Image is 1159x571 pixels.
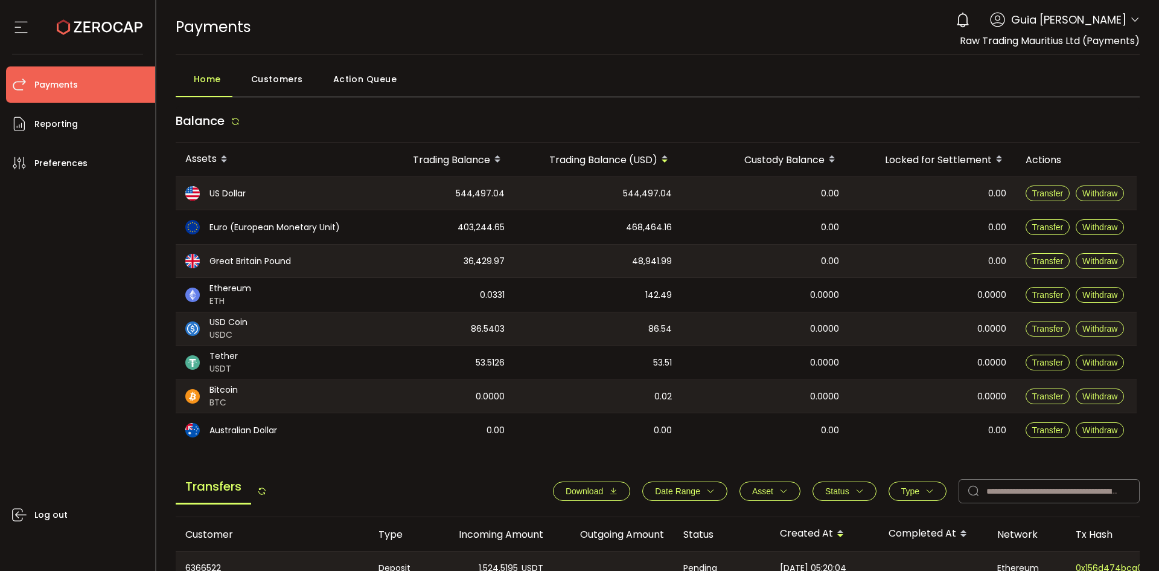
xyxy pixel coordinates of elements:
span: 0.0331 [480,288,505,302]
span: USDC [209,329,247,341]
span: US Dollar [209,187,246,200]
div: Trading Balance [363,149,514,170]
span: ETH [209,295,251,308]
span: Transfer [1032,392,1064,401]
span: 142.49 [645,288,672,302]
span: Euro (European Monetary Unit) [209,221,340,234]
span: Withdraw [1082,256,1117,266]
span: USD Coin [209,316,247,329]
span: 544,497.04 [456,187,505,201]
span: 0.0000 [977,390,1006,404]
span: 544,497.04 [623,187,672,201]
span: Bitcoin [209,384,238,396]
div: Locked for Settlement [849,149,1016,170]
span: Transfer [1032,256,1064,266]
button: Transfer [1026,185,1070,201]
button: Transfer [1026,253,1070,269]
span: 53.51 [653,356,672,370]
span: 0.00 [988,221,1006,234]
span: Transfer [1032,189,1064,198]
button: Transfer [1026,321,1070,337]
span: 0.0000 [810,356,839,370]
img: usdc_portfolio.svg [185,321,200,336]
span: Transfer [1032,324,1064,334]
span: 0.0000 [810,322,839,336]
span: Transfer [1032,425,1064,435]
button: Type [889,482,947,501]
span: 0.00 [988,254,1006,268]
div: Actions [1016,153,1137,167]
button: Transfer [1026,422,1070,438]
span: 0.00 [821,254,839,268]
button: Withdraw [1076,185,1124,201]
span: Balance [176,112,225,129]
div: Network [988,527,1066,541]
div: Customer [176,527,369,541]
span: 86.5403 [471,322,505,336]
span: 0.0000 [977,356,1006,370]
span: 403,244.65 [458,221,505,234]
span: Withdraw [1082,425,1117,435]
div: Outgoing Amount [553,527,674,541]
span: Status [825,486,849,496]
img: usdt_portfolio.svg [185,355,200,370]
span: 468,464.16 [626,221,672,234]
span: BTC [209,396,238,409]
span: 0.0000 [810,390,839,404]
span: Transfer [1032,358,1064,367]
div: Incoming Amount [432,527,553,541]
span: Withdraw [1082,392,1117,401]
img: aud_portfolio.svg [185,423,200,437]
button: Transfer [1026,389,1070,404]
span: Ethereum [209,282,251,295]
img: eth_portfolio.svg [185,288,200,302]
span: Tether [209,350,238,363]
span: 86.54 [648,322,672,336]
span: Guia [PERSON_NAME] [1011,11,1126,28]
span: Transfer [1032,222,1064,232]
span: 36,429.97 [464,254,505,268]
button: Withdraw [1076,253,1124,269]
span: 0.00 [821,187,839,201]
span: 0.0000 [810,288,839,302]
span: 0.00 [988,424,1006,437]
button: Transfer [1026,287,1070,303]
span: 0.00 [654,424,672,437]
span: Withdraw [1082,290,1117,300]
span: Payments [176,16,251,37]
span: Great Britain Pound [209,255,291,268]
span: 0.0000 [977,288,1006,302]
span: 53.5126 [476,356,505,370]
span: Action Queue [333,67,397,91]
span: Withdraw [1082,358,1117,367]
iframe: Chat Widget [1018,440,1159,571]
span: Australian Dollar [209,424,277,437]
button: Withdraw [1076,219,1124,235]
button: Download [553,482,630,501]
span: Log out [34,506,68,524]
div: Status [674,527,770,541]
button: Withdraw [1076,389,1124,404]
span: Home [194,67,221,91]
div: Created At [770,524,879,544]
button: Asset [739,482,800,501]
span: Preferences [34,155,88,172]
button: Date Range [642,482,727,501]
div: Completed At [879,524,988,544]
span: Raw Trading Mauritius Ltd (Payments) [960,34,1140,48]
span: Transfers [176,470,251,505]
button: Transfer [1026,219,1070,235]
img: gbp_portfolio.svg [185,254,200,268]
span: Download [566,486,603,496]
span: Date Range [655,486,700,496]
span: Payments [34,76,78,94]
button: Withdraw [1076,355,1124,370]
span: Withdraw [1082,189,1117,198]
span: 0.02 [654,390,672,404]
button: Withdraw [1076,321,1124,337]
span: Withdraw [1082,222,1117,232]
span: Customers [251,67,303,91]
span: Transfer [1032,290,1064,300]
span: 0.0000 [977,322,1006,336]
